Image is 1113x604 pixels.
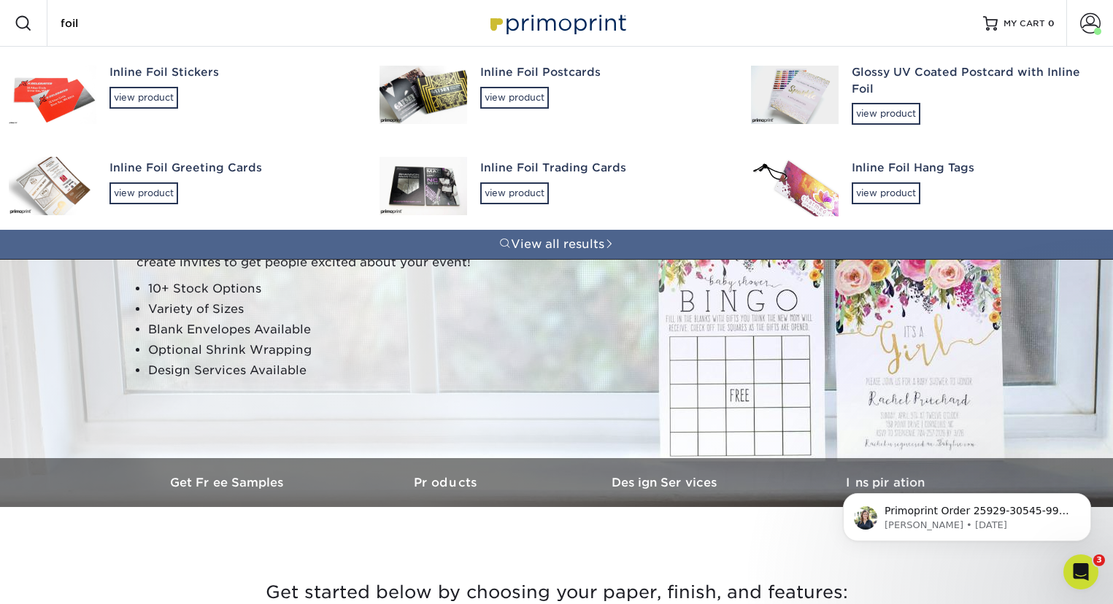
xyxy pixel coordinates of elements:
[751,66,839,124] img: Glossy UV Coated Postcard with Inline Foil
[852,160,1095,177] div: Inline Foil Hang Tags
[109,64,353,81] div: Inline Foil Stickers
[1063,554,1098,589] iframe: Intercom live chat
[557,476,776,489] h3: Design Services
[751,155,839,216] img: Inline Foil Hang Tags
[480,182,549,204] div: view product
[59,15,201,32] input: SEARCH PRODUCTS.....
[480,64,724,81] div: Inline Foil Postcards
[338,458,557,507] a: Products
[480,87,549,109] div: view product
[9,65,96,123] img: Inline Foil Stickers
[852,103,920,125] div: view product
[148,360,501,381] li: Design Services Available
[1004,18,1045,30] span: MY CART
[484,7,630,39] img: Primoprint
[109,182,178,204] div: view product
[9,157,96,215] img: Inline Foil Greeting Cards
[119,458,338,507] a: Get Free Samples
[338,476,557,489] h3: Products
[371,47,742,142] a: Inline Foil Postcardsview product
[380,157,467,215] img: Inline Foil Trading Cards
[109,87,178,109] div: view product
[776,476,995,489] h3: Inspiration
[148,279,501,299] li: 10+ Stock Options
[742,47,1113,142] a: Glossy UV Coated Postcard with Inline Foilview product
[63,42,250,301] span: Primoprint Order 25929-30545-9924 Our Quality Assurance Department has determined that this job 2...
[148,299,501,320] li: Variety of Sizes
[1093,554,1105,566] span: 3
[119,476,338,489] h3: Get Free Samples
[480,160,724,177] div: Inline Foil Trading Cards
[371,142,742,230] a: Inline Foil Trading Cardsview product
[852,182,920,204] div: view product
[776,458,995,507] a: Inspiration
[148,340,501,360] li: Optional Shrink Wrapping
[109,160,353,177] div: Inline Foil Greeting Cards
[148,320,501,340] li: Blank Envelopes Available
[557,458,776,507] a: Design Services
[742,142,1113,230] a: Inline Foil Hang Tagsview product
[852,64,1095,97] div: Glossy UV Coated Postcard with Inline Foil
[1048,18,1055,28] span: 0
[821,462,1113,565] iframe: Intercom notifications message
[380,66,467,124] img: Inline Foil Postcards
[63,56,252,69] p: Message from Irene, sent 1w ago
